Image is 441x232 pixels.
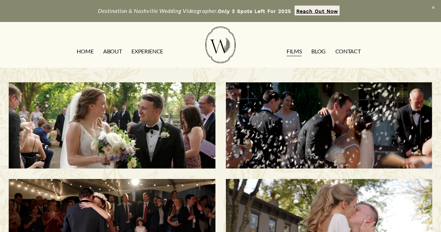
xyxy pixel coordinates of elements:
[226,82,432,169] a: Savannah & Tommy | Nashville, TN
[295,6,340,15] a: Reach Out Now
[335,46,361,57] a: CONTACT
[205,27,235,63] img: Wild Fern Weddings
[131,46,163,57] a: EXPERIENCE
[9,82,215,169] a: Morgan & Tommy | Nashville, TN
[77,46,93,57] a: HOME
[287,46,302,57] a: FILMS
[296,8,338,14] strong: Reach Out Now
[103,46,122,57] a: ABOUT
[311,46,326,57] a: Blog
